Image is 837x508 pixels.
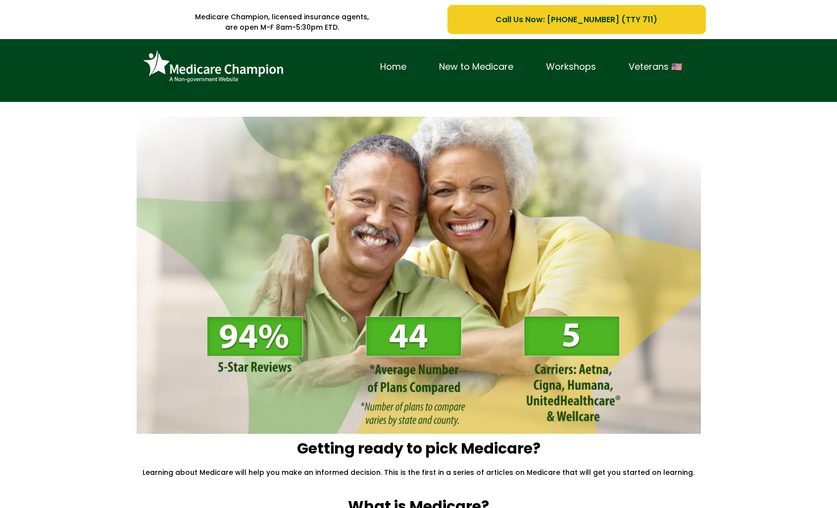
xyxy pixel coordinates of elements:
[297,438,541,459] strong: Getting ready to pick Medicare?
[132,468,706,477] p: Learning about Medicare will help you make an informed decision. This is the first in a series of...
[447,5,705,34] a: Call Us Now: 1-833-823-1990 (TTY 711)
[364,59,423,75] a: Home
[495,13,657,26] span: Call Us Now: [PHONE_NUMBER] (TTY 711)
[612,59,698,75] a: Veterans 🇺🇸
[139,46,288,87] img: Brand Logo
[132,22,433,33] p: are open M-F 8am-5:30pm ETD.
[423,59,530,75] a: New to Medicare
[132,12,433,22] p: Medicare Champion, licensed insurance agents,
[530,59,612,75] a: Workshops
